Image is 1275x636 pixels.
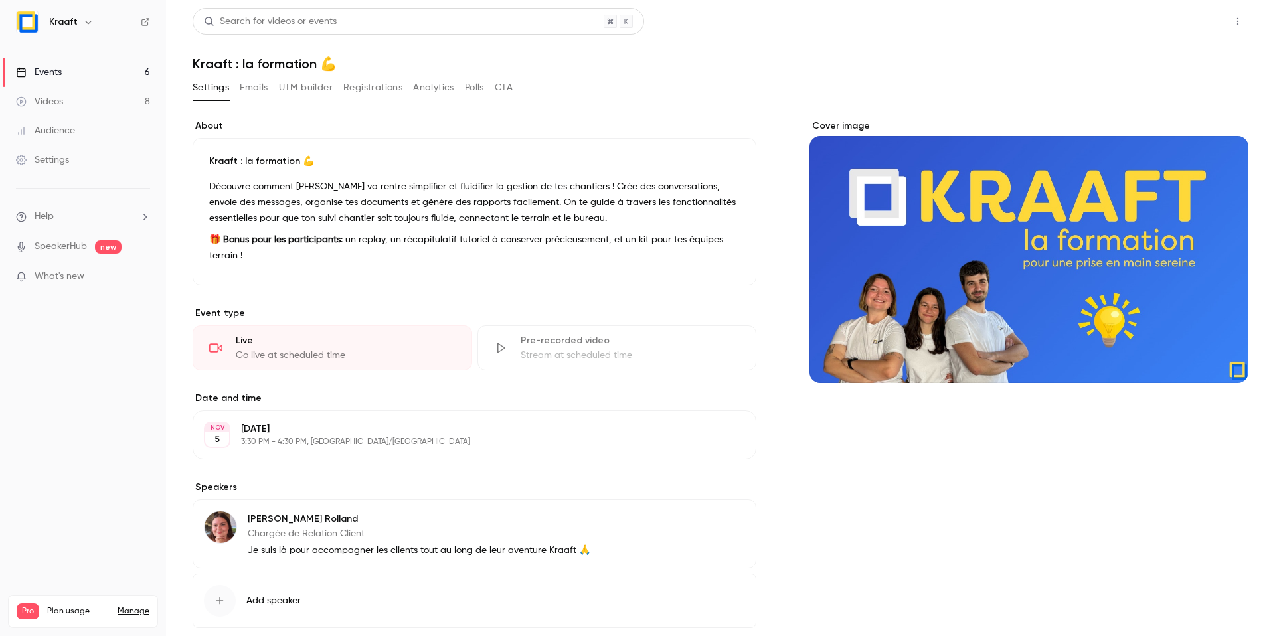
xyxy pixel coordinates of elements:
[521,334,740,347] div: Pre-recorded video
[413,77,454,98] button: Analytics
[16,124,75,137] div: Audience
[204,15,337,29] div: Search for videos or events
[16,66,62,79] div: Events
[809,119,1248,383] section: Cover image
[1164,8,1217,35] button: Share
[209,232,740,264] p: : un replay, un récapitulatif tutoriel à conserver précieusement, et un kit pour tes équipes terr...
[193,392,756,405] label: Date and time
[17,11,38,33] img: Kraaft
[809,119,1248,133] label: Cover image
[35,240,87,254] a: SpeakerHub
[236,334,456,347] div: Live
[193,119,756,133] label: About
[193,574,756,628] button: Add speaker
[193,77,229,98] button: Settings
[118,606,149,617] a: Manage
[193,481,756,494] label: Speakers
[209,179,740,226] p: Découvre comment [PERSON_NAME] va rentre simplifier et fluidifier la gestion de tes chantiers ! C...
[193,325,472,370] div: LiveGo live at scheduled time
[236,349,456,362] div: Go live at scheduled time
[240,77,268,98] button: Emails
[49,15,78,29] h6: Kraaft
[477,325,757,370] div: Pre-recorded videoStream at scheduled time
[209,155,740,168] p: Kraaft : la formation 💪
[16,153,69,167] div: Settings
[95,240,122,254] span: new
[279,77,333,98] button: UTM builder
[465,77,484,98] button: Polls
[521,349,740,362] div: Stream at scheduled time
[241,437,686,447] p: 3:30 PM - 4:30 PM, [GEOGRAPHIC_DATA]/[GEOGRAPHIC_DATA]
[343,77,402,98] button: Registrations
[16,95,63,108] div: Videos
[47,606,110,617] span: Plan usage
[209,235,341,244] strong: 🎁 Bonus pour les participants
[248,527,590,540] p: Chargée de Relation Client
[205,423,229,432] div: NOV
[241,422,686,436] p: [DATE]
[205,511,236,543] img: Lisa Rolland
[17,603,39,619] span: Pro
[248,513,590,526] p: [PERSON_NAME] Rolland
[214,433,220,446] p: 5
[16,210,150,224] li: help-dropdown-opener
[35,270,84,283] span: What's new
[193,307,756,320] p: Event type
[246,594,301,607] span: Add speaker
[495,77,513,98] button: CTA
[248,544,590,557] p: Je suis là pour accompagner les clients tout au long de leur aventure Kraaft 🙏
[193,499,756,568] div: Lisa Rolland[PERSON_NAME] RollandChargée de Relation ClientJe suis là pour accompagner les client...
[35,210,54,224] span: Help
[134,271,150,283] iframe: Noticeable Trigger
[193,56,1248,72] h1: Kraaft : la formation 💪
